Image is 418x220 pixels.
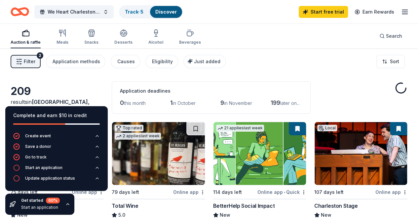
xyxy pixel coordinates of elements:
[120,99,124,106] span: 0
[351,6,398,18] a: Earn Rewards
[375,188,407,196] div: Online app
[194,59,220,64] span: Just added
[125,9,143,15] a: Track· 5
[13,164,100,175] button: Start an application
[216,125,264,132] div: 21 applies last week
[271,99,280,106] span: 199
[315,122,407,185] img: Image for Charleston Stage
[173,188,205,196] div: Online app
[172,100,196,106] span: in October
[34,5,114,19] button: We Heart Charleston Fashion Show Benefit
[119,5,183,19] button: Track· 5Discover
[25,133,51,139] div: Create event
[124,100,146,106] span: this month
[13,133,100,143] button: Create event
[213,202,275,210] div: BetterHelp Social Impact
[112,122,205,185] img: Image for Total Wine
[46,55,105,68] button: Application methods
[13,143,100,154] button: Save a donor
[118,211,125,219] span: 5.0
[170,99,172,106] span: 1
[13,154,100,164] button: Go to track
[120,87,302,95] div: Application deadlines
[48,8,100,16] span: We Heart Charleston Fashion Show Benefit
[11,26,41,48] button: Auction & raffle
[148,40,163,45] div: Alcohol
[148,26,163,48] button: Alcohol
[57,40,68,45] div: Meals
[155,9,177,15] a: Discover
[37,52,43,59] div: 2
[21,205,60,210] div: Start an application
[11,55,41,68] button: Filter2
[220,99,224,106] span: 9
[280,100,300,106] span: later on...
[183,55,226,68] button: Just added
[321,211,331,219] span: New
[390,58,399,66] span: Sort
[314,202,358,210] div: Charleston Stage
[13,175,100,186] button: Update application status
[314,188,344,196] div: 107 days left
[11,4,29,20] a: Home
[25,154,47,160] div: Go to track
[46,198,60,203] div: 60 %
[115,133,161,140] div: 2 applies last week
[11,98,104,114] div: results
[112,188,139,196] div: 79 days left
[179,26,201,48] button: Beverages
[374,29,407,43] button: Search
[145,55,178,68] button: Eligibility
[376,55,405,68] button: Sort
[25,176,75,181] div: Update application status
[25,165,62,170] div: Start an application
[213,188,242,196] div: 114 days left
[13,111,100,119] div: Complete and earn $10 in credit
[11,85,104,98] div: 209
[53,58,100,66] div: Application methods
[57,26,68,48] button: Meals
[115,125,143,131] div: Top rated
[114,40,133,45] div: Desserts
[11,99,90,113] span: [GEOGRAPHIC_DATA], [GEOGRAPHIC_DATA]
[220,211,230,219] span: New
[152,58,173,66] div: Eligibility
[11,99,90,113] span: in
[11,40,41,45] div: Auction & raffle
[257,188,306,196] div: Online app Quick
[299,6,348,18] a: Start free trial
[284,190,285,195] span: •
[179,40,201,45] div: Beverages
[84,26,98,48] button: Snacks
[112,202,138,210] div: Total Wine
[386,32,402,40] span: Search
[117,58,135,66] div: Causes
[21,198,60,203] div: Get started
[224,100,252,106] span: in November
[213,122,306,185] img: Image for BetterHelp Social Impact
[317,125,337,131] div: Local
[25,144,51,149] div: Save a donor
[84,40,98,45] div: Snacks
[111,55,140,68] button: Causes
[24,58,35,66] span: Filter
[114,26,133,48] button: Desserts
